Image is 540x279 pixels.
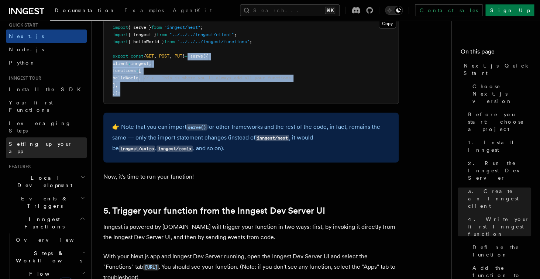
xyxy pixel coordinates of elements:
p: Inngest is powered by [DOMAIN_NAME] will trigger your function in two ways: first, by invoking it... [103,221,399,242]
span: Node.js [9,46,44,52]
span: "../../../inngest/functions" [177,39,250,44]
span: , [154,54,157,59]
a: Sign Up [485,4,534,16]
a: AgentKit [168,2,216,20]
code: inngest/astro [119,145,155,152]
a: Setting up your app [6,137,87,158]
span: Python [9,60,36,66]
span: GET [146,54,154,59]
span: import [113,25,128,30]
a: Next.js Quick Start [461,59,531,80]
code: [URL] [143,264,159,270]
code: inngest/next [255,135,289,141]
a: [URL] [143,263,159,270]
span: Features [6,164,31,170]
code: serve() [186,124,207,130]
span: Examples [124,7,164,13]
kbd: ⌘K [325,7,335,14]
span: , [169,54,172,59]
span: Overview [16,237,92,243]
span: 1. Install Inngest [468,139,531,154]
span: AgentKit [173,7,212,13]
span: Local Development [6,174,80,189]
span: export [113,54,128,59]
button: Toggle dark mode [385,6,403,15]
span: helloWorld [113,75,138,80]
span: : [128,61,131,66]
h4: On this page [461,47,531,59]
span: }); [113,90,120,95]
a: Define the function [470,241,531,261]
span: Setting up your app [9,141,72,154]
span: { helloWorld } [128,39,164,44]
span: import [113,32,128,37]
span: 2. Run the Inngest Dev Server [468,159,531,182]
span: Inngest tour [6,75,41,81]
span: from [164,39,175,44]
a: Contact sales [415,4,482,16]
span: Your first Functions [9,100,53,113]
a: Node.js [6,43,87,56]
a: 2. Run the Inngest Dev Server [465,156,531,185]
span: "inngest/next" [164,25,200,30]
span: ; [200,25,203,30]
span: const [131,54,144,59]
span: , [138,75,141,80]
button: Search...⌘K [240,4,340,16]
a: Choose Next.js version [470,80,531,108]
a: 1. Install Inngest [465,136,531,156]
a: Leveraging Steps [6,117,87,137]
span: , [149,61,151,66]
span: from [157,32,167,37]
span: functions [113,68,136,73]
span: = [185,54,188,59]
a: serve() [186,123,207,130]
a: 3. Create an Inngest client [465,185,531,213]
span: Inngest Functions [6,216,80,230]
span: Quick start [6,22,38,28]
a: Python [6,56,87,69]
button: Steps & Workflows [13,247,87,267]
span: , [115,82,118,87]
a: Next.js [6,30,87,43]
span: { [144,54,146,59]
span: ] [113,82,115,87]
a: Examples [120,2,168,20]
span: { serve } [128,25,151,30]
a: Your first Functions [6,96,87,117]
span: ; [250,39,252,44]
span: "../../../inngest/client" [169,32,234,37]
span: Next.js Quick Start [464,62,531,77]
span: inngest [131,61,149,66]
span: import [113,39,128,44]
span: [ [138,68,141,73]
span: Leveraging Steps [9,120,71,134]
a: 4. Write your first Inngest function [465,213,531,241]
span: Steps & Workflows [13,249,82,264]
a: 5. Trigger your function from the Inngest Dev Server UI [103,205,325,216]
a: Install the SDK [6,83,87,96]
p: 👉 Note that you can import for other frameworks and the rest of the code, in fact, remains the sa... [112,121,390,154]
button: Local Development [6,171,87,192]
button: Events & Triggers [6,192,87,213]
span: from [151,25,162,30]
code: inngest/remix [157,145,193,152]
button: Copy [379,19,396,28]
span: POST [159,54,169,59]
span: // <-- This is where you'll always add all your functions [144,75,291,80]
p: Now, it's time to run your function! [103,171,399,182]
button: Inngest Functions [6,213,87,233]
a: Before you start: choose a project [465,108,531,136]
span: 4. Write your first Inngest function [468,216,531,238]
span: Documentation [55,7,116,13]
span: { inngest } [128,32,157,37]
span: : [136,68,138,73]
a: Documentation [50,2,120,21]
span: PUT [175,54,182,59]
span: client [113,61,128,66]
span: } [182,54,185,59]
span: 3. Create an Inngest client [468,187,531,210]
span: ; [234,32,237,37]
span: Choose Next.js version [472,83,531,105]
a: Overview [13,233,87,247]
